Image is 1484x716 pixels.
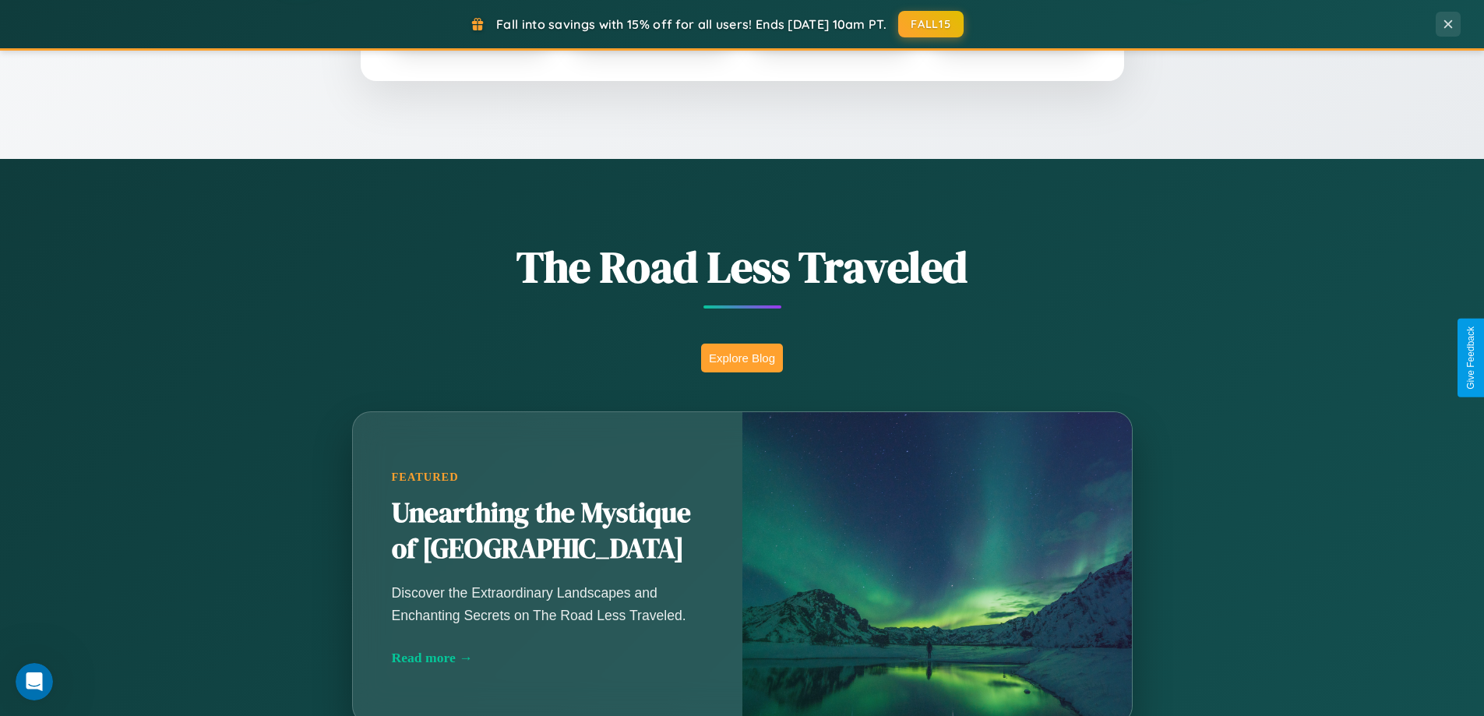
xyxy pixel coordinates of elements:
div: Featured [392,471,703,484]
div: Read more → [392,650,703,666]
iframe: Intercom live chat [16,663,53,700]
h1: The Road Less Traveled [275,237,1210,297]
p: Discover the Extraordinary Landscapes and Enchanting Secrets on The Road Less Traveled. [392,582,703,626]
span: Fall into savings with 15% off for all users! Ends [DATE] 10am PT. [496,16,887,32]
button: Explore Blog [701,344,783,372]
button: FALL15 [898,11,964,37]
div: Give Feedback [1465,326,1476,390]
h2: Unearthing the Mystique of [GEOGRAPHIC_DATA] [392,496,703,567]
